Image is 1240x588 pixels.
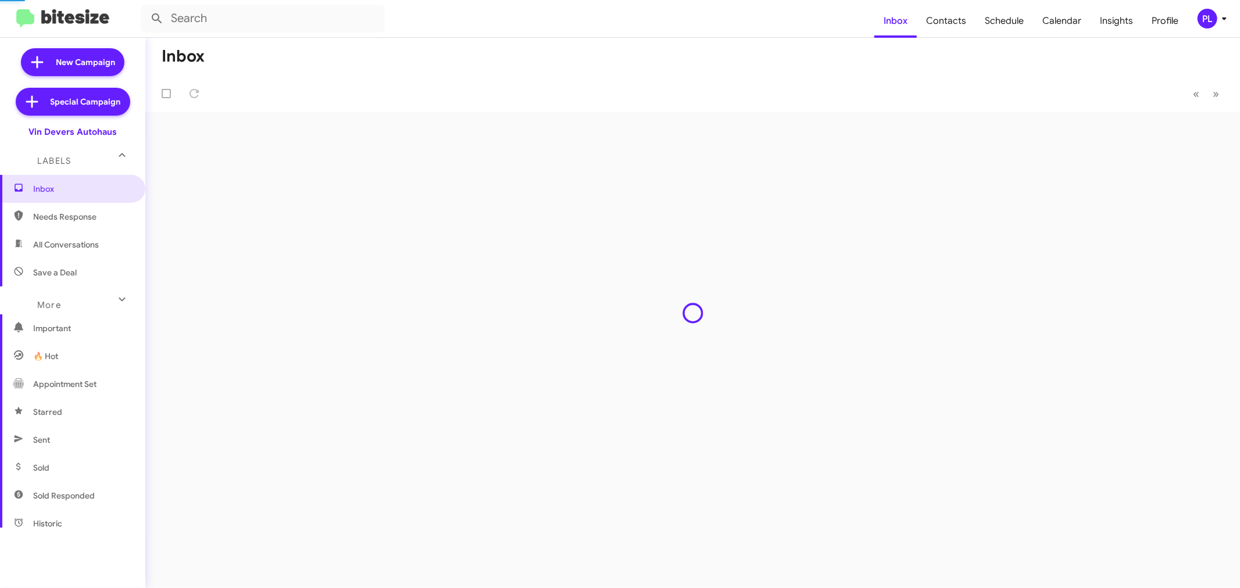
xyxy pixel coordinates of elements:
a: Special Campaign [16,88,130,116]
span: Needs Response [33,211,132,223]
span: « [1193,87,1199,101]
span: Sold [33,462,49,474]
span: 🔥 Hot [33,350,58,362]
div: Vin Devers Autohaus [28,126,117,138]
span: Special Campaign [51,96,121,107]
a: Insights [1091,4,1142,38]
input: Search [141,5,385,33]
span: Labels [37,156,71,166]
span: Starred [33,406,62,418]
span: All Conversations [33,239,99,250]
span: Historic [33,518,62,529]
span: Inbox [33,183,132,195]
span: Appointment Set [33,378,97,390]
a: Calendar [1033,4,1091,38]
button: Next [1206,82,1226,106]
span: Save a Deal [33,267,77,278]
a: Profile [1142,4,1188,38]
h1: Inbox [162,47,205,66]
div: PL [1198,9,1217,28]
span: Sent [33,434,50,446]
span: » [1213,87,1219,101]
a: Contacts [917,4,975,38]
button: Previous [1186,82,1206,106]
button: PL [1188,9,1227,28]
a: Inbox [874,4,917,38]
span: New Campaign [56,56,115,68]
a: Schedule [975,4,1033,38]
span: Sold Responded [33,490,95,501]
span: Important [33,322,132,334]
span: More [37,300,61,310]
a: New Campaign [21,48,124,76]
nav: Page navigation example [1187,82,1226,106]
